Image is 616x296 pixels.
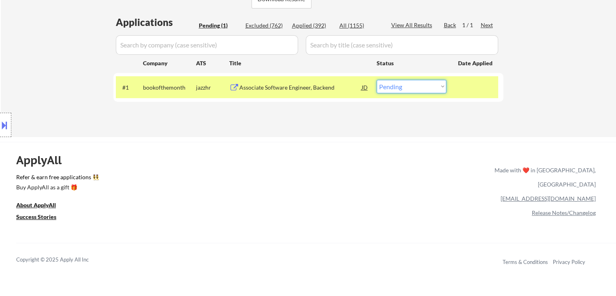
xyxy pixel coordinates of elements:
div: Next [481,21,494,29]
input: Search by company (case sensitive) [116,35,298,55]
div: 1 / 1 [462,21,481,29]
a: Refer & earn free applications 👯‍♀️ [16,174,325,183]
u: About ApplyAll [16,202,56,208]
div: jazzhr [196,84,229,92]
a: About ApplyAll [16,201,67,211]
div: bookofthemonth [143,84,196,92]
div: Applications [116,17,196,27]
div: Pending (1) [199,21,239,30]
input: Search by title (case sensitive) [306,35,498,55]
div: Status [377,56,446,70]
div: JD [361,80,369,94]
a: Terms & Conditions [503,259,548,265]
a: [EMAIL_ADDRESS][DOMAIN_NAME] [501,195,596,202]
div: All (1155) [339,21,380,30]
div: View All Results [391,21,435,29]
div: Title [229,59,369,67]
div: Associate Software Engineer, Backend [239,84,362,92]
div: Back [444,21,457,29]
div: Excluded (762) [245,21,286,30]
div: Copyright © 2025 Apply All Inc [16,256,109,264]
div: Made with ❤️ in [GEOGRAPHIC_DATA], [GEOGRAPHIC_DATA] [491,163,596,191]
div: ATS [196,59,229,67]
a: Success Stories [16,212,67,223]
u: Success Stories [16,213,56,220]
div: Company [143,59,196,67]
div: Date Applied [458,59,494,67]
a: Privacy Policy [553,259,585,265]
a: Release Notes/Changelog [532,209,596,216]
div: Applied (392) [292,21,333,30]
